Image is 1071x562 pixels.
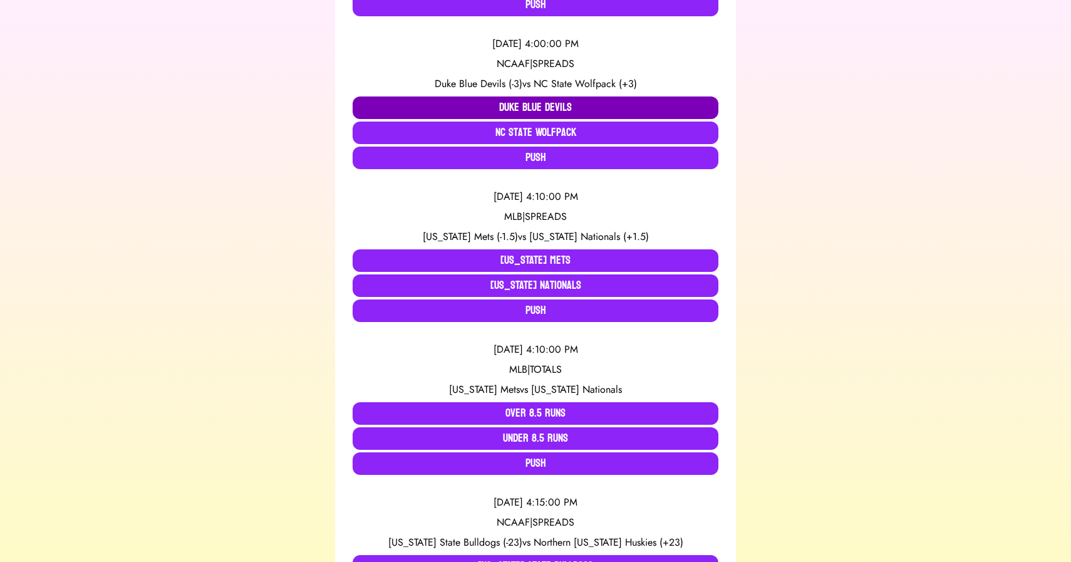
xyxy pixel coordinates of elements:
[353,122,718,144] button: NC State Wolfpack
[531,382,622,397] span: [US_STATE] Nationals
[353,342,718,357] div: [DATE] 4:10:00 PM
[353,76,718,91] div: vs
[353,362,718,377] div: MLB | TOTALS
[534,76,637,91] span: NC State Wolfpack (+3)
[353,299,718,322] button: Push
[449,382,520,397] span: [US_STATE] Mets
[353,274,718,297] button: [US_STATE] Nationals
[353,56,718,71] div: NCAAF | SPREADS
[353,452,718,475] button: Push
[353,96,718,119] button: Duke Blue Devils
[353,495,718,510] div: [DATE] 4:15:00 PM
[423,229,518,244] span: [US_STATE] Mets (-1.5)
[353,209,718,224] div: MLB | SPREADS
[388,535,522,549] span: [US_STATE] State Bulldogs (-23)
[353,535,718,550] div: vs
[435,76,522,91] span: Duke Blue Devils (-3)
[353,249,718,272] button: [US_STATE] Mets
[353,189,718,204] div: [DATE] 4:10:00 PM
[534,535,683,549] span: Northern [US_STATE] Huskies (+23)
[529,229,649,244] span: [US_STATE] Nationals (+1.5)
[353,427,718,450] button: Under 8.5 Runs
[353,147,718,169] button: Push
[353,402,718,425] button: Over 8.5 Runs
[353,36,718,51] div: [DATE] 4:00:00 PM
[353,515,718,530] div: NCAAF | SPREADS
[353,229,718,244] div: vs
[353,382,718,397] div: vs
